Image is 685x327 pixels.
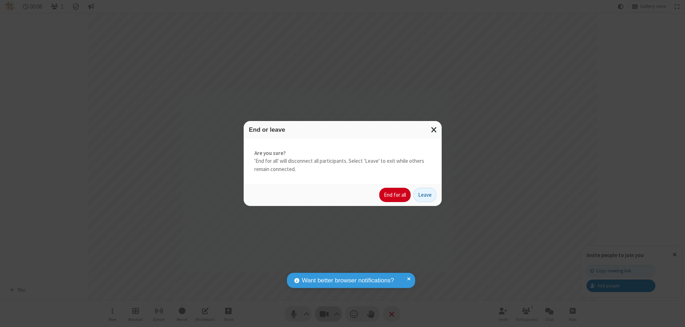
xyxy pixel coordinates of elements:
strong: Are you sure? [254,149,431,157]
button: End for all [379,188,411,202]
span: Want better browser notifications? [302,276,394,285]
h3: End or leave [249,126,436,133]
button: Close modal [427,121,442,139]
div: 'End for all' will disconnect all participants. Select 'Leave' to exit while others remain connec... [244,139,442,184]
button: Leave [413,188,436,202]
